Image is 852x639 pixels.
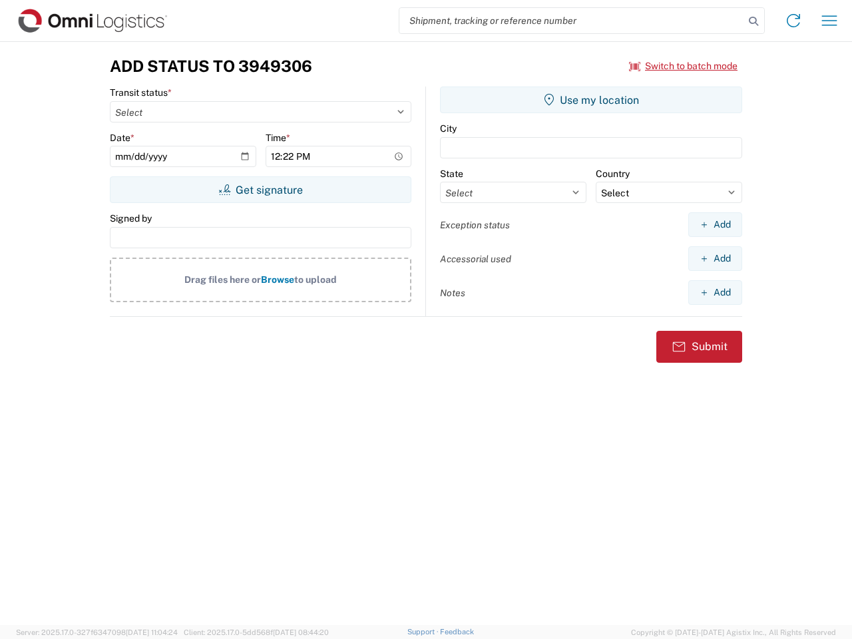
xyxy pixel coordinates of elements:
[261,274,294,285] span: Browse
[440,122,457,134] label: City
[440,287,465,299] label: Notes
[126,628,178,636] span: [DATE] 11:04:24
[656,331,742,363] button: Submit
[440,87,742,113] button: Use my location
[631,626,836,638] span: Copyright © [DATE]-[DATE] Agistix Inc., All Rights Reserved
[110,57,312,76] h3: Add Status to 3949306
[266,132,290,144] label: Time
[294,274,337,285] span: to upload
[407,628,441,636] a: Support
[596,168,630,180] label: Country
[629,55,738,77] button: Switch to batch mode
[399,8,744,33] input: Shipment, tracking or reference number
[110,132,134,144] label: Date
[440,168,463,180] label: State
[688,212,742,237] button: Add
[110,87,172,99] label: Transit status
[688,280,742,305] button: Add
[440,253,511,265] label: Accessorial used
[110,212,152,224] label: Signed by
[440,628,474,636] a: Feedback
[184,628,329,636] span: Client: 2025.17.0-5dd568f
[440,219,510,231] label: Exception status
[16,628,178,636] span: Server: 2025.17.0-327f6347098
[184,274,261,285] span: Drag files here or
[688,246,742,271] button: Add
[273,628,329,636] span: [DATE] 08:44:20
[110,176,411,203] button: Get signature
